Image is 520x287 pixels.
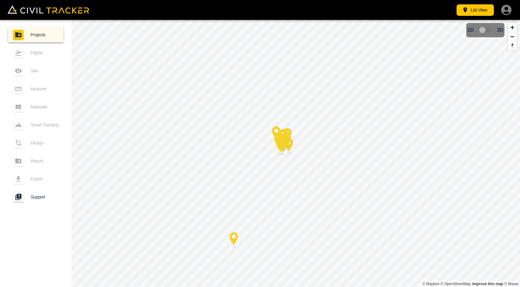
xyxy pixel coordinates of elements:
button: Reset bearing to north [508,41,517,50]
span: 3D model not uploaded yet [476,24,494,36]
span: 3D [497,27,503,33]
canvas: Map [72,20,520,287]
a: OpenStreetMap [441,282,471,286]
button: Zoom out [508,32,517,41]
span: Support [30,194,58,199]
img: Civil Tracker [7,5,89,14]
a: Projects [8,27,63,42]
button: List View [457,4,494,16]
a: Maxar [504,282,518,286]
button: Zoom in [508,23,517,32]
a: Mapbox [422,282,439,286]
span: Projects [30,32,58,37]
a: Map feedback [472,282,503,286]
span: 2D [467,27,474,33]
a: Support [8,189,63,204]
